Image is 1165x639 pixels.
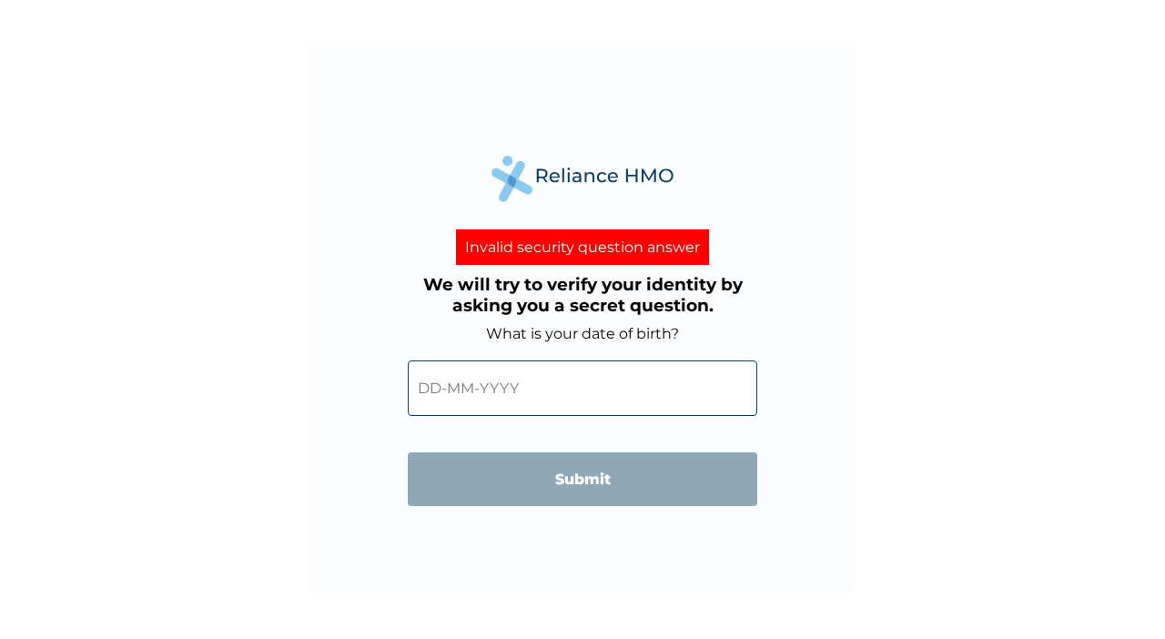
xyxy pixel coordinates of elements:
[408,452,757,506] input: Submit
[408,274,757,316] h3: We will try to verify your identity by asking you a secret question.
[456,229,709,265] div: Invalid security question answer
[486,325,679,342] label: What is your date of birth?
[491,156,674,202] img: Reliance Health's Logo
[408,360,757,416] input: DD-MM-YYYY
